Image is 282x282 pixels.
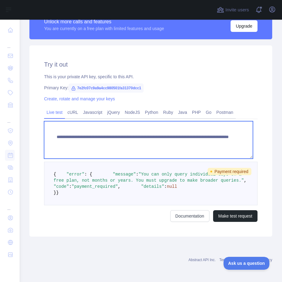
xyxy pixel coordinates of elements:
a: Python [142,107,161,117]
a: NodeJS [122,107,142,117]
span: "code" [54,184,69,189]
a: Go [203,107,214,117]
div: Primary Key: [44,85,258,91]
div: ... [5,112,15,124]
iframe: Toggle Customer Support [224,257,270,270]
span: null [167,184,177,189]
a: Ruby [161,107,176,117]
a: Abstract API Inc. [189,258,216,262]
span: "message" [113,172,136,177]
a: Postman [214,107,236,117]
span: { [54,172,56,177]
div: ... [5,37,15,49]
span: "error" [66,172,85,177]
span: } [56,190,58,195]
span: "details" [141,184,164,189]
span: : [164,184,167,189]
button: Make test request [213,210,258,222]
div: You are currently on a free plan with limited features and usage [44,25,164,32]
a: Live test [44,107,65,117]
span: } [54,190,56,195]
div: This is your private API key, specific to this API. [44,74,258,80]
a: Java [176,107,190,117]
span: 7e2fc07c9a9a4cc980501fa31370dcc1 [69,83,144,93]
a: Terms of service [219,258,246,262]
div: Unlock more calls and features [44,18,164,25]
button: Upgrade [231,20,258,32]
div: ... [5,199,15,211]
span: : [136,172,138,177]
a: Create, rotate and manage your keys [44,96,115,101]
span: Payment required [208,168,251,175]
a: cURL [65,107,81,117]
span: "payment_required" [72,184,118,189]
a: Documentation [170,210,209,222]
h2: Try it out [44,60,258,69]
span: , [244,178,246,183]
span: Invite users [225,6,249,14]
span: "You can only query individual days on a free plan, not months or years. You must upgrade to make... [54,172,244,183]
span: : { [85,172,92,177]
button: Invite users [216,5,250,15]
span: : [69,184,71,189]
a: PHP [190,107,203,117]
a: Javascript [81,107,105,117]
span: , [118,184,120,189]
a: jQuery [105,107,122,117]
